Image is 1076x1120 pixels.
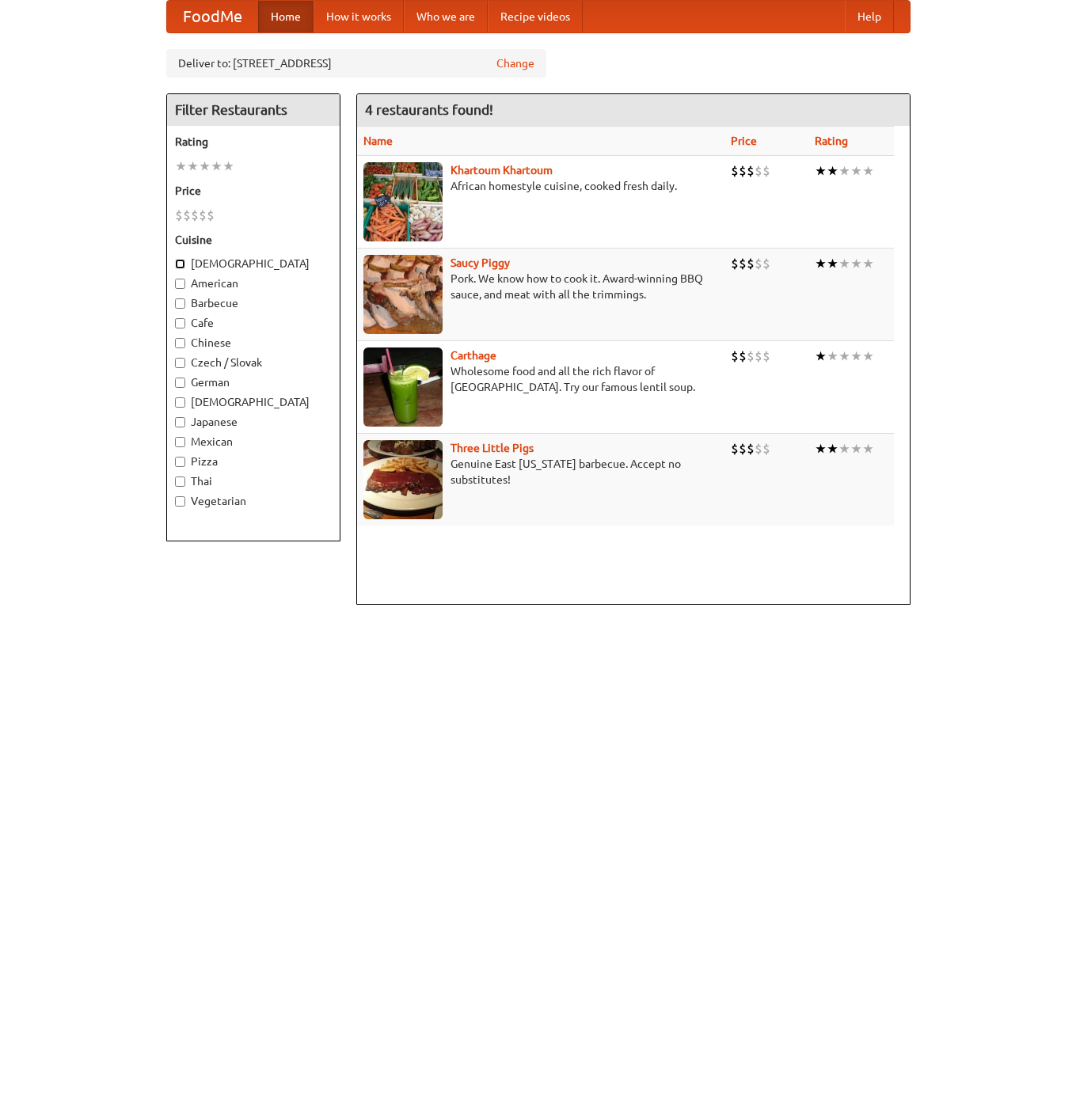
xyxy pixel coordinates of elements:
[862,347,874,365] li: ★
[175,476,185,487] input: Thai
[175,279,185,289] input: American
[747,440,755,457] li: $
[175,496,185,507] input: Vegetarian
[363,456,718,488] p: Genuine East [US_STATE] barbecue. Accept no substitutes!
[827,347,838,365] li: ★
[755,440,762,457] li: $
[175,298,185,309] input: Barbecue
[175,295,332,311] label: Barbecue
[175,259,185,269] input: [DEMOGRAPHIC_DATA]
[363,363,718,395] p: Wholesome food and all the rich flavor of [GEOGRAPHIC_DATA]. Try our famous lentil soup.
[762,255,770,272] li: $
[755,347,762,365] li: $
[762,162,770,180] li: $
[363,135,393,147] a: Name
[850,347,862,365] li: ★
[815,440,827,457] li: ★
[862,162,874,180] li: ★
[175,493,332,509] label: Vegetarian
[175,417,185,427] input: Japanese
[175,473,332,489] label: Thai
[175,207,183,224] li: $
[850,162,862,180] li: ★
[451,164,553,177] a: Khartoum Khartoum
[175,394,332,410] label: [DEMOGRAPHIC_DATA]
[199,158,211,175] li: ★
[167,1,258,32] a: FoodMe
[363,255,443,334] img: saucy.jpg
[496,55,534,71] a: Change
[175,256,332,271] label: [DEMOGRAPHIC_DATA]
[175,275,332,291] label: American
[175,434,332,450] label: Mexican
[747,347,755,365] li: $
[207,207,215,224] li: $
[166,49,546,78] div: Deliver to: [STREET_ADDRESS]
[762,347,770,365] li: $
[404,1,488,32] a: Who we are
[175,232,332,248] h5: Cuisine
[365,102,493,117] ng-pluralize: 4 restaurants found!
[731,135,757,147] a: Price
[845,1,894,32] a: Help
[175,183,332,199] h5: Price
[175,134,332,150] h5: Rating
[175,437,185,447] input: Mexican
[175,457,185,467] input: Pizza
[175,315,332,331] label: Cafe
[187,158,199,175] li: ★
[731,255,739,272] li: $
[175,318,185,328] input: Cafe
[731,162,739,180] li: $
[258,1,314,32] a: Home
[838,255,850,272] li: ★
[175,374,332,390] label: German
[175,454,332,469] label: Pizza
[827,440,838,457] li: ★
[739,255,747,272] li: $
[827,162,838,180] li: ★
[175,355,332,370] label: Czech / Slovak
[167,94,340,126] h4: Filter Restaurants
[451,442,534,454] a: Three Little Pigs
[755,255,762,272] li: $
[488,1,583,32] a: Recipe videos
[175,338,185,348] input: Chinese
[363,347,443,427] img: carthage.jpg
[199,207,207,224] li: $
[762,440,770,457] li: $
[175,358,185,368] input: Czech / Slovak
[451,349,496,362] b: Carthage
[747,255,755,272] li: $
[838,440,850,457] li: ★
[815,255,827,272] li: ★
[838,162,850,180] li: ★
[731,440,739,457] li: $
[815,162,827,180] li: ★
[739,347,747,365] li: $
[739,162,747,180] li: $
[739,440,747,457] li: $
[451,256,510,269] a: Saucy Piggy
[862,440,874,457] li: ★
[731,347,739,365] li: $
[175,158,187,175] li: ★
[211,158,222,175] li: ★
[175,335,332,351] label: Chinese
[363,178,718,194] p: African homestyle cuisine, cooked fresh daily.
[175,397,185,408] input: [DEMOGRAPHIC_DATA]
[175,378,185,388] input: German
[183,207,191,224] li: $
[850,440,862,457] li: ★
[827,255,838,272] li: ★
[222,158,234,175] li: ★
[314,1,404,32] a: How it works
[838,347,850,365] li: ★
[363,271,718,302] p: Pork. We know how to cook it. Award-winning BBQ sauce, and meat with all the trimmings.
[191,207,199,224] li: $
[815,135,848,147] a: Rating
[755,162,762,180] li: $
